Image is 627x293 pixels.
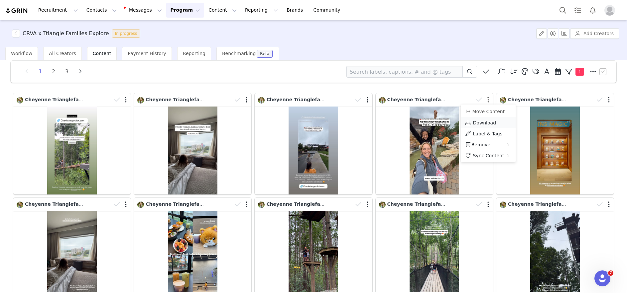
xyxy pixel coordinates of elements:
[260,52,269,56] div: Beta
[387,201,476,207] span: Cheyenne Trianglefamiliesexplore
[570,3,585,18] a: Tasks
[93,51,111,56] span: Content
[5,8,29,14] img: grin logo
[570,28,619,39] button: Add Creators
[23,30,109,37] h3: CRVA x Triangle Families Explore
[500,201,506,208] img: daaa3dc2-8bd8-4bb4-8ad0-f113e90cb8ba.jpg
[608,270,613,276] span: 7
[473,120,496,125] span: Download
[387,97,476,102] span: Cheyenne Trianglefamiliesexplore
[222,51,256,56] span: Benchmarking
[507,154,510,157] i: icon: right
[146,97,235,102] span: Cheyenne Trianglefamiliesexplore
[166,3,204,18] button: Program
[465,108,505,115] button: Move Content
[461,117,516,128] a: Download
[204,3,241,18] button: Content
[112,30,141,37] span: In progress
[594,270,610,286] iframe: Intercom live chat
[266,97,355,102] span: Cheyenne Trianglefamiliesexplore
[258,97,265,104] img: daaa3dc2-8bd8-4bb4-8ad0-f113e90cb8ba.jpg
[473,131,502,136] span: Label & Tags
[137,97,144,104] img: daaa3dc2-8bd8-4bb4-8ad0-f113e90cb8ba.jpg
[49,51,76,56] span: All Creators
[25,201,114,207] span: Cheyenne Trianglefamiliesexplore
[283,3,309,18] a: Brands
[310,3,347,18] a: Community
[585,3,600,18] button: Notifications
[507,143,510,146] i: icon: right
[346,66,463,78] input: Search labels, captions, # and @ tags
[25,97,114,102] span: Cheyenne Trianglefamiliesexplore
[121,3,166,18] button: Messages
[500,97,506,104] img: daaa3dc2-8bd8-4bb4-8ad0-f113e90cb8ba.jpg
[34,3,82,18] button: Recruitment
[258,201,265,208] img: daaa3dc2-8bd8-4bb4-8ad0-f113e90cb8ba.jpg
[241,3,282,18] button: Reporting
[49,67,59,76] li: 2
[12,30,143,37] span: [object Object]
[604,5,615,16] img: placeholder-profile.jpg
[473,153,504,158] span: Sync Content
[556,3,570,18] button: Search
[600,5,622,16] button: Profile
[146,201,235,207] span: Cheyenne Trianglefamiliesexplore
[471,142,490,147] span: Remove
[508,201,597,207] span: Cheyenne Trianglefamiliesexplore
[128,51,166,56] span: Payment History
[82,3,121,18] button: Contacts
[183,51,205,56] span: Reporting
[564,67,587,77] button: 1
[379,201,386,208] img: daaa3dc2-8bd8-4bb4-8ad0-f113e90cb8ba.jpg
[62,67,72,76] li: 3
[11,51,32,56] span: Workflow
[17,97,23,104] img: daaa3dc2-8bd8-4bb4-8ad0-f113e90cb8ba.jpg
[266,201,355,207] span: Cheyenne Trianglefamiliesexplore
[137,201,144,208] img: daaa3dc2-8bd8-4bb4-8ad0-f113e90cb8ba.jpg
[379,97,386,104] img: daaa3dc2-8bd8-4bb4-8ad0-f113e90cb8ba.jpg
[508,97,597,102] span: Cheyenne Trianglefamiliesexplore
[575,68,584,76] span: 1
[17,201,23,208] img: daaa3dc2-8bd8-4bb4-8ad0-f113e90cb8ba.jpg
[35,67,45,76] li: 1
